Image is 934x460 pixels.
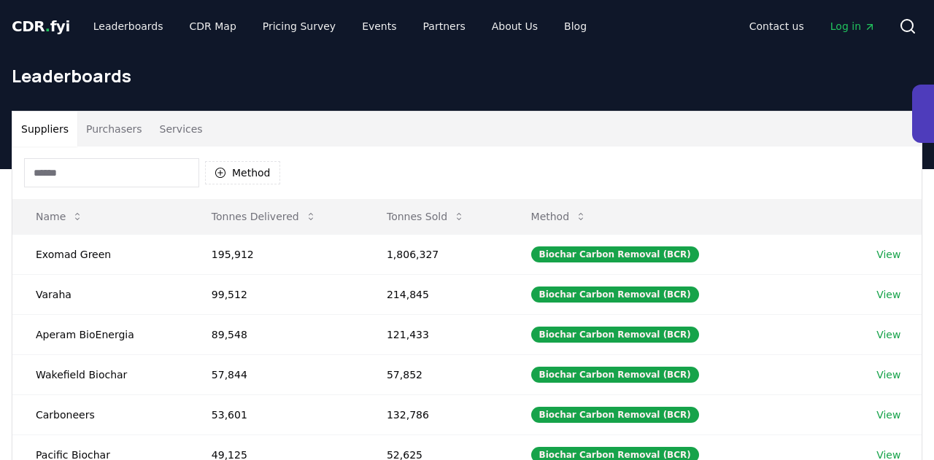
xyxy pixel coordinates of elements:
a: CDR Map [178,13,248,39]
td: Varaha [12,274,188,314]
td: 1,806,327 [363,234,508,274]
td: 53,601 [188,394,363,434]
div: Biochar Carbon Removal (BCR) [531,246,699,262]
a: About Us [480,13,549,39]
td: Wakefield Biochar [12,354,188,394]
span: Log in [830,19,876,34]
a: Log in [819,13,887,39]
a: Pricing Survey [251,13,347,39]
span: . [45,17,50,35]
button: Tonnes Delivered [200,202,328,231]
button: Method [520,202,599,231]
a: View [876,367,900,382]
a: View [876,287,900,302]
a: View [876,408,900,422]
a: Events [350,13,408,39]
td: 121,433 [363,314,508,354]
button: Method [205,161,280,184]
td: 89,548 [188,314,363,354]
nav: Main [82,13,598,39]
td: Aperam BioEnergia [12,314,188,354]
td: 214,845 [363,274,508,314]
a: Blog [552,13,598,39]
td: 57,852 [363,354,508,394]
a: Partners [412,13,477,39]
span: CDR fyi [12,17,70,35]
button: Tonnes Sold [375,202,476,231]
td: Exomad Green [12,234,188,274]
h1: Leaderboards [12,64,922,87]
button: Services [151,112,212,147]
a: Leaderboards [82,13,175,39]
a: CDR.fyi [12,16,70,36]
td: Carboneers [12,394,188,434]
div: Biochar Carbon Removal (BCR) [531,286,699,303]
button: Name [24,202,95,231]
td: 57,844 [188,354,363,394]
td: 132,786 [363,394,508,434]
button: Purchasers [77,112,151,147]
a: Contact us [738,13,816,39]
td: 195,912 [188,234,363,274]
button: Suppliers [12,112,77,147]
div: Biochar Carbon Removal (BCR) [531,327,699,343]
a: View [876,327,900,342]
div: Biochar Carbon Removal (BCR) [531,407,699,423]
a: View [876,247,900,262]
nav: Main [738,13,887,39]
td: 99,512 [188,274,363,314]
div: Biochar Carbon Removal (BCR) [531,367,699,383]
